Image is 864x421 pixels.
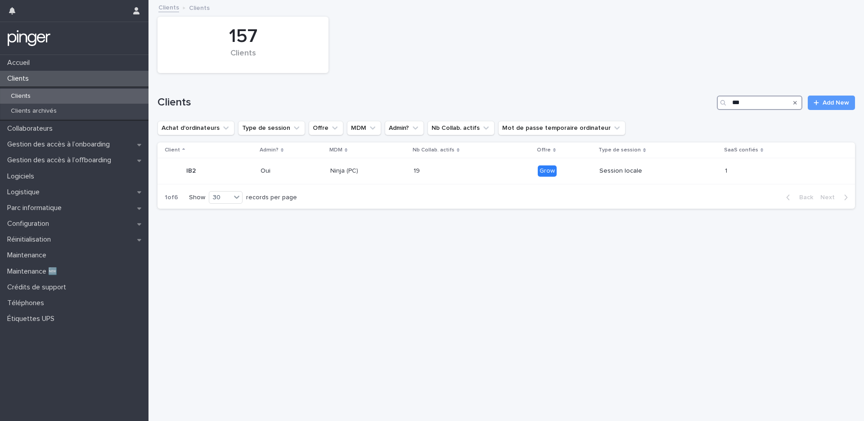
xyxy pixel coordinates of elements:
[779,193,817,201] button: Back
[347,121,381,135] button: MDM
[4,156,118,165] p: Gestion des accès à l’offboarding
[209,193,231,202] div: 30
[817,193,855,201] button: Next
[4,92,38,100] p: Clients
[330,167,395,175] p: Ninja (PC)
[794,194,813,201] span: Back
[4,315,62,323] p: Étiquettes UPS
[186,167,196,175] p: IB2
[4,140,117,149] p: Gestion des accès à l’onboarding
[414,165,422,175] p: 19
[537,145,551,155] p: Offre
[157,187,185,209] p: 1 of 6
[808,96,855,110] a: Add New
[173,49,313,68] div: Clients
[4,188,47,197] p: Logistique
[4,172,41,181] p: Logiciels
[157,158,855,184] tr: IB2OuiNinja (PC)1919 GrowSession locale11
[4,220,56,228] p: Configuration
[157,96,713,109] h1: Clients
[4,59,37,67] p: Accueil
[427,121,495,135] button: Nb Collab. actifs
[385,121,424,135] button: Admin?
[823,100,849,106] span: Add New
[599,167,664,175] p: Session locale
[4,124,60,133] p: Collaborateurs
[309,121,343,135] button: Offre
[238,121,305,135] button: Type de session
[4,251,54,260] p: Maintenance
[598,145,641,155] p: Type de session
[165,145,180,155] p: Client
[725,165,729,175] p: 1
[260,145,279,155] p: Admin?
[4,235,58,244] p: Réinitialisation
[538,165,557,177] div: Grow
[4,299,51,307] p: Téléphones
[246,194,297,201] p: records per page
[7,29,51,47] img: mTgBEunGTSyRkCgitkcU
[4,267,64,276] p: Maintenance 🆕
[724,145,758,155] p: SaaS confiés
[4,107,64,115] p: Clients archivés
[717,96,802,110] input: Search
[4,74,36,83] p: Clients
[4,204,69,212] p: Parc informatique
[189,194,205,201] p: Show
[261,167,323,175] p: Oui
[498,121,625,135] button: Mot de passe temporaire ordinateur
[4,283,73,292] p: Crédits de support
[157,121,234,135] button: Achat d'ordinateurs
[173,25,313,48] div: 157
[158,2,179,12] a: Clients
[413,145,454,155] p: Nb Collab. actifs
[329,145,342,155] p: MDM
[820,194,840,201] span: Next
[189,2,210,12] p: Clients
